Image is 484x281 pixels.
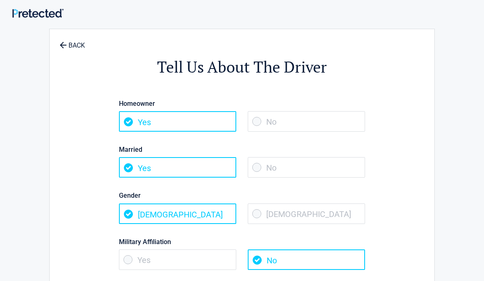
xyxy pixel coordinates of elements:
[119,157,236,178] span: Yes
[248,157,365,178] span: No
[58,34,87,49] a: BACK
[248,249,365,270] span: No
[95,57,389,78] h2: Tell Us About The Driver
[119,98,365,109] label: Homeowner
[12,9,64,18] img: Main Logo
[248,111,365,132] span: No
[119,111,236,132] span: Yes
[119,144,365,155] label: Married
[119,190,365,201] label: Gender
[119,249,236,270] span: Yes
[248,203,365,224] span: [DEMOGRAPHIC_DATA]
[119,236,365,247] label: Military Affiliation
[119,203,236,224] span: [DEMOGRAPHIC_DATA]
